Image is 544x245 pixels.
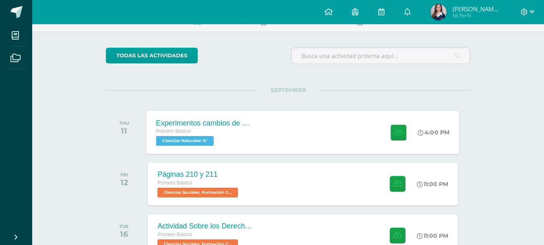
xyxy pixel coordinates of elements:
[417,232,448,239] div: 11:00 PM
[418,129,450,136] div: 4:00 PM
[119,126,129,136] div: 11
[120,178,128,187] div: 12
[157,232,192,237] span: Primero Básico
[292,48,470,64] input: Busca una actividad próxima aquí...
[430,4,447,20] img: 0646c603305e492e036751be5baa2b77.png
[119,120,129,126] div: THU
[120,172,128,178] div: FRI
[119,229,129,239] div: 16
[417,180,448,188] div: 11:00 PM
[157,170,240,179] div: Páginas 210 y 211
[157,188,238,197] span: Ciencias Sociales, Formación Ciudadana e Interculturalidad 'A'
[156,119,254,127] div: Experimentos cambios de estado de la materia
[157,222,254,230] div: Actividad Sobre los Derechos Humanos
[453,5,501,13] span: [PERSON_NAME] [PERSON_NAME]
[258,86,319,94] span: SEPTEMBER
[106,48,198,63] a: todas las Actividades
[156,136,214,146] span: Ciencias Naturales 'A'
[157,180,192,186] span: Primero Básico
[453,12,501,19] span: Mi Perfil
[119,224,129,229] div: TUE
[156,128,191,134] span: Primero Básico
